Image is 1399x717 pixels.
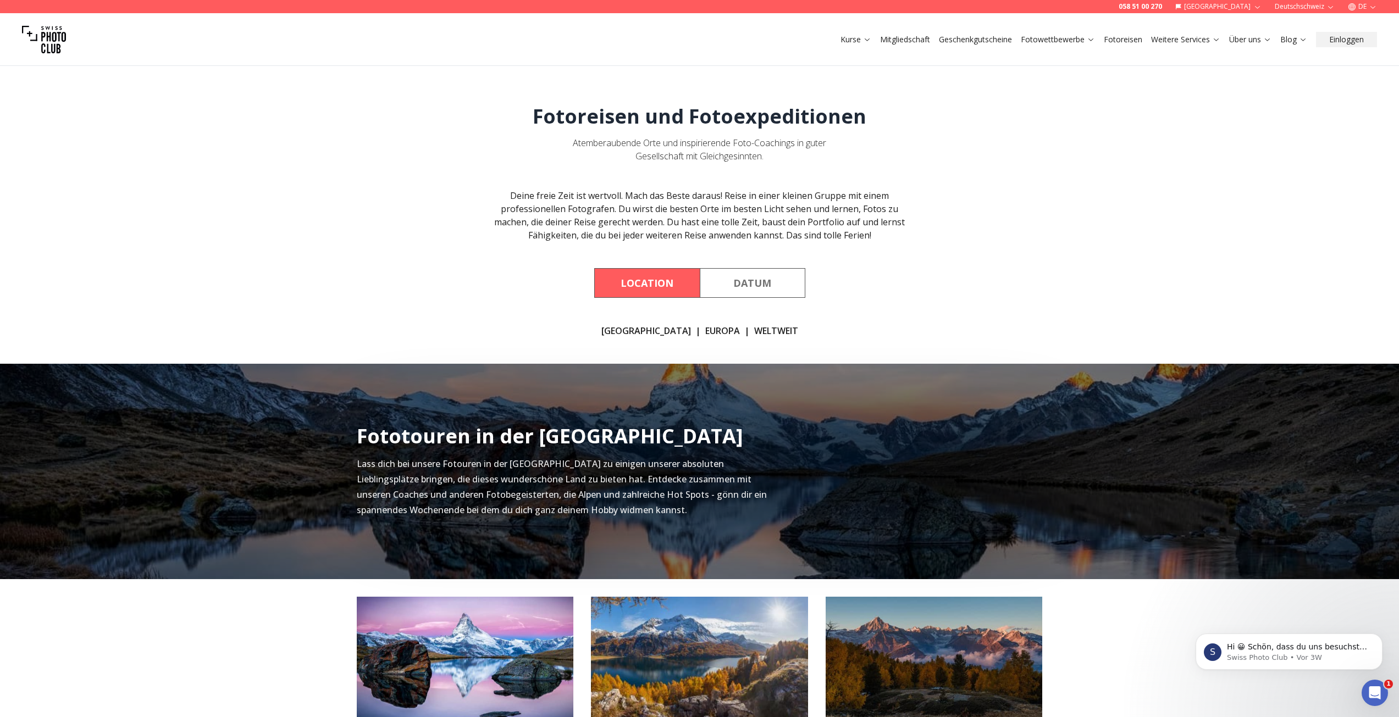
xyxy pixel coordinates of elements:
iframe: Intercom notifications Nachricht [1179,610,1399,687]
a: Blog [1280,34,1307,45]
h2: Fototouren in der [GEOGRAPHIC_DATA] [357,425,743,447]
a: Über uns [1229,34,1271,45]
a: [GEOGRAPHIC_DATA] [601,324,691,337]
button: Kurse [836,32,876,47]
span: 1 [1384,680,1393,688]
button: Fotowettbewerbe [1016,32,1099,47]
button: Einloggen [1316,32,1377,47]
a: WELTWEIT [754,324,798,337]
a: Kurse [840,34,871,45]
a: Geschenkgutscheine [939,34,1012,45]
button: By Location [594,268,700,298]
button: Fotoreisen [1099,32,1147,47]
a: Weitere Services [1151,34,1220,45]
a: EUROPA [705,324,740,337]
iframe: Intercom live chat [1362,680,1388,706]
div: | | [601,324,798,337]
button: Blog [1276,32,1312,47]
div: Course filter [594,268,805,298]
div: Deine freie Zeit ist wertvoll. Mach das Beste daraus! Reise in einer kleinen Gruppe mit einem pro... [489,189,911,242]
button: Mitgliedschaft [876,32,934,47]
img: Swiss photo club [22,18,66,62]
a: Fotowettbewerbe [1021,34,1095,45]
button: Geschenkgutscheine [934,32,1016,47]
a: Mitgliedschaft [880,34,930,45]
h1: Fotoreisen und Fotoexpeditionen [533,105,866,127]
button: By Date [700,268,805,298]
a: 058 51 00 270 [1119,2,1162,11]
button: Weitere Services [1147,32,1225,47]
a: Fotoreisen [1104,34,1142,45]
span: Atemberaubende Orte und inspirierende Foto-Coachings in guter Gesellschaft mit Gleichgesinnten. [573,137,826,162]
button: Über uns [1225,32,1276,47]
span: Lass dich bei unsere Fotouren in der [GEOGRAPHIC_DATA] zu einigen unserer absoluten Lieblingsplät... [357,458,767,516]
